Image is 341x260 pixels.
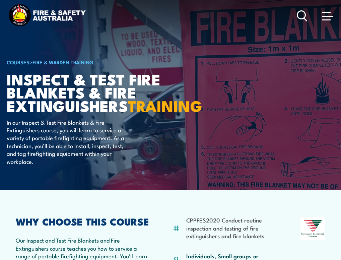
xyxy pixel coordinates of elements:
h2: WHY CHOOSE THIS COURSE [16,217,150,225]
h6: > [7,58,172,66]
h1: Inspect & Test Fire Blankets & Fire Extinguishers [7,72,172,112]
strong: TRAINING [128,94,202,117]
img: Nationally Recognised Training logo. [300,217,325,240]
li: CPPFES2020 Conduct routine inspection and testing of fire extinguishers and fire blankets [186,216,278,240]
a: COURSES [7,58,29,66]
p: In our Inspect & Test Fire Blankets & Fire Extinguishers course, you will learn to service a vari... [7,118,129,165]
a: Fire & Warden Training [32,58,93,66]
